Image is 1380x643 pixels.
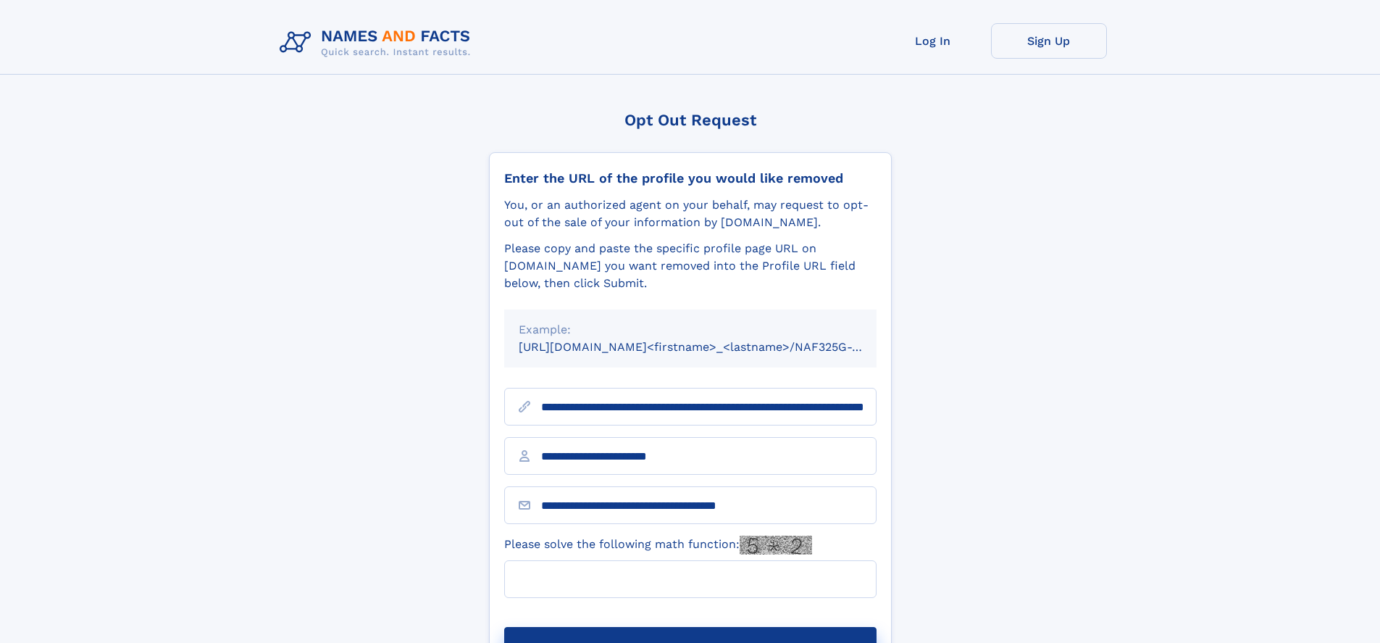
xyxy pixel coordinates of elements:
label: Please solve the following math function: [504,536,812,555]
div: Please copy and paste the specific profile page URL on [DOMAIN_NAME] you want removed into the Pr... [504,240,877,292]
a: Sign Up [991,23,1107,59]
div: Opt Out Request [489,111,892,129]
div: Enter the URL of the profile you would like removed [504,170,877,186]
a: Log In [875,23,991,59]
div: Example: [519,321,862,339]
small: [URL][DOMAIN_NAME]<firstname>_<lastname>/NAF325G-xxxxxxxx [519,340,904,354]
div: You, or an authorized agent on your behalf, may request to opt-out of the sale of your informatio... [504,196,877,231]
img: Logo Names and Facts [274,23,482,62]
